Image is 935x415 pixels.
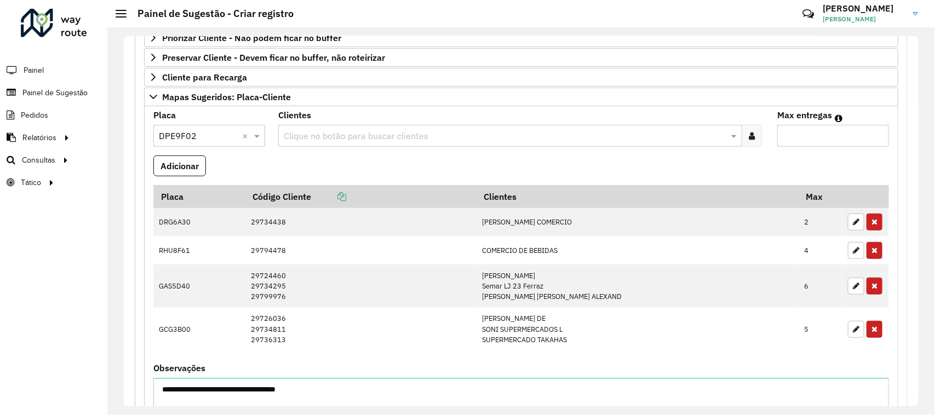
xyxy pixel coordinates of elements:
[153,361,205,374] label: Observações
[21,109,48,121] span: Pedidos
[22,154,55,166] span: Consultas
[144,88,898,106] a: Mapas Sugeridos: Placa-Cliente
[477,236,799,264] td: COMERCIO DE BEBIDAS
[245,308,477,351] td: 29726036 29734811 29736313
[153,208,245,237] td: DRG6A30
[796,2,820,26] a: Contato Rápido
[245,264,477,308] td: 29724460 29734295 29799976
[162,93,291,101] span: Mapas Sugeridos: Placa-Cliente
[799,264,842,308] td: 6
[153,264,245,308] td: GAS5D40
[162,33,341,42] span: Priorizar Cliente - Não podem ficar no buffer
[477,208,799,237] td: [PERSON_NAME] COMERCIO
[799,208,842,237] td: 2
[245,236,477,264] td: 29794478
[153,155,206,176] button: Adicionar
[245,185,477,208] th: Código Cliente
[278,108,311,122] label: Clientes
[22,132,56,143] span: Relatórios
[477,185,799,208] th: Clientes
[477,308,799,351] td: [PERSON_NAME] DE SONI SUPERMERCADOS L SUPERMERCADO TAKAHAS
[799,236,842,264] td: 4
[245,208,477,237] td: 29734438
[22,87,88,99] span: Painel de Sugestão
[144,28,898,47] a: Priorizar Cliente - Não podem ficar no buffer
[799,185,842,208] th: Max
[24,65,44,76] span: Painel
[242,129,251,142] span: Clear all
[144,48,898,67] a: Preservar Cliente - Devem ficar no buffer, não roteirizar
[21,177,41,188] span: Tático
[799,308,842,351] td: 5
[477,264,799,308] td: [PERSON_NAME] Semar LJ 23 Ferraz [PERSON_NAME] [PERSON_NAME] ALEXAND
[153,185,245,208] th: Placa
[835,114,842,123] em: Máximo de clientes que serão colocados na mesma rota com os clientes informados
[162,53,385,62] span: Preservar Cliente - Devem ficar no buffer, não roteirizar
[823,14,905,24] span: [PERSON_NAME]
[127,8,294,20] h2: Painel de Sugestão - Criar registro
[777,108,832,122] label: Max entregas
[311,191,346,202] a: Copiar
[162,73,247,82] span: Cliente para Recarga
[144,68,898,87] a: Cliente para Recarga
[153,108,176,122] label: Placa
[153,308,245,351] td: GCG3B00
[823,3,905,14] h3: [PERSON_NAME]
[153,236,245,264] td: RHU8F61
